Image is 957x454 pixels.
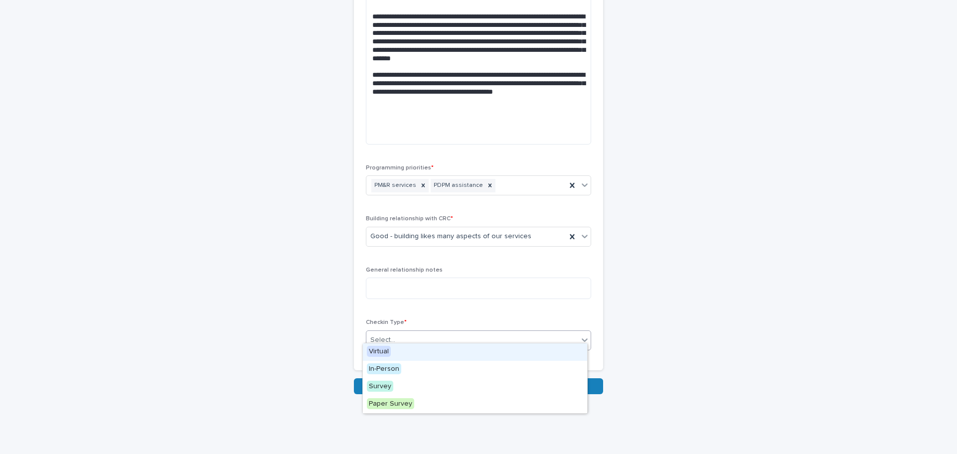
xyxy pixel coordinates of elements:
span: Checkin Type [366,319,407,325]
div: Select... [370,335,395,345]
span: Good - building likes many aspects of our services [370,231,531,242]
div: Paper Survey [363,396,587,413]
div: PM&R services [371,179,418,192]
span: Survey [367,381,393,392]
button: Save [354,378,603,394]
span: General relationship notes [366,267,443,273]
span: Paper Survey [367,398,414,409]
span: Building relationship with CRC [366,216,453,222]
span: Programming priorities [366,165,434,171]
div: PDPM assistance [431,179,484,192]
div: In-Person [363,361,587,378]
div: Survey [363,378,587,396]
span: In-Person [367,363,401,374]
span: Virtual [367,346,391,357]
div: Virtual [363,343,587,361]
